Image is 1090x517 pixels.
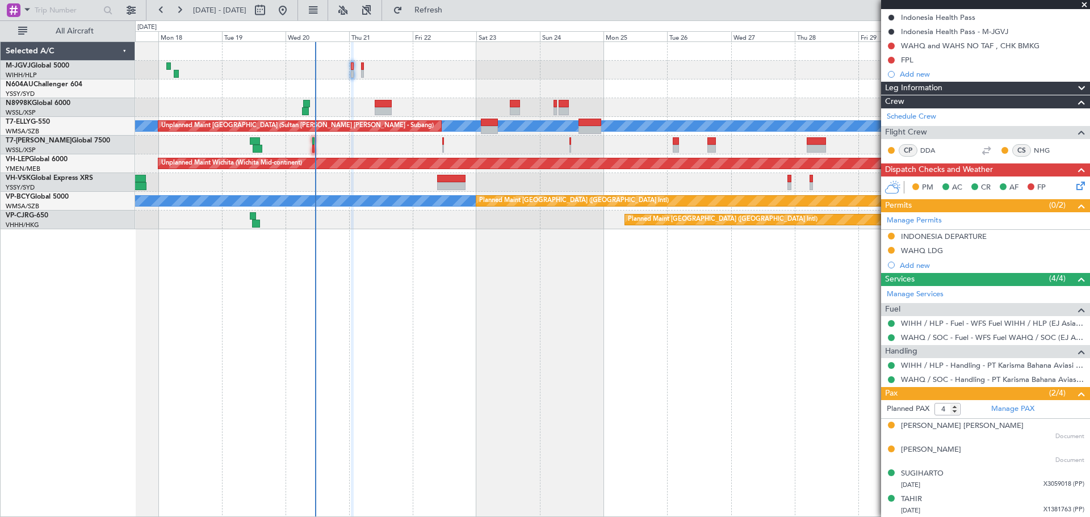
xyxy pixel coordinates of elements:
[885,163,993,176] span: Dispatch Checks and Weather
[1055,456,1084,465] span: Document
[6,183,35,192] a: YSSY/SYD
[901,481,920,489] span: [DATE]
[6,194,69,200] a: VP-BCYGlobal 5000
[901,421,1024,432] div: [PERSON_NAME] [PERSON_NAME]
[476,31,540,41] div: Sat 23
[885,345,917,358] span: Handling
[901,41,1039,51] div: WAHQ and WAHS NO TAF , CHK BMKG
[388,1,456,19] button: Refresh
[920,145,946,155] a: DDA
[901,444,961,456] div: [PERSON_NAME]
[35,2,100,19] input: Trip Number
[887,289,944,300] a: Manage Services
[885,82,942,95] span: Leg Information
[6,156,68,163] a: VH-LEPGlobal 6000
[885,126,927,139] span: Flight Crew
[885,273,915,286] span: Services
[6,146,36,154] a: WSSL/XSP
[901,246,943,255] div: WAHQ LDG
[6,194,30,200] span: VP-BCY
[1009,182,1018,194] span: AF
[731,31,795,41] div: Wed 27
[887,215,942,226] a: Manage Permits
[158,31,222,41] div: Mon 18
[6,165,40,173] a: YMEN/MEB
[901,375,1084,384] a: WAHQ / SOC - Handling - PT Karisma Bahana Aviasi WAHQ / SOC
[6,127,39,136] a: WMSA/SZB
[885,199,912,212] span: Permits
[952,182,962,194] span: AC
[349,31,413,41] div: Thu 21
[30,27,120,35] span: All Aircraft
[286,31,349,41] div: Wed 20
[901,468,944,480] div: SUGIHARTO
[6,100,32,107] span: N8998K
[858,31,922,41] div: Fri 29
[901,494,922,505] div: TAHIR
[1034,145,1059,155] a: NHG
[6,90,35,98] a: YSSY/SYD
[6,81,33,88] span: N604AU
[6,62,31,69] span: M-JGVJ
[1049,272,1066,284] span: (4/4)
[6,108,36,117] a: WSSL/XSP
[991,403,1034,415] a: Manage PAX
[887,403,929,415] label: Planned PAX
[1043,505,1084,515] span: X1381763 (PP)
[1037,182,1046,194] span: FP
[1049,199,1066,211] span: (0/2)
[6,62,69,69] a: M-JGVJGlobal 5000
[413,31,476,41] div: Fri 22
[901,506,920,515] span: [DATE]
[6,119,31,125] span: T7-ELLY
[137,23,157,32] div: [DATE]
[901,318,1084,328] a: WIHH / HLP - Fuel - WFS Fuel WIHH / HLP (EJ Asia Only)
[901,12,975,22] div: Indonesia Health Pass
[540,31,603,41] div: Sun 24
[901,232,987,241] div: INDONESIA DEPARTURE
[193,5,246,15] span: [DATE] - [DATE]
[161,155,302,172] div: Unplanned Maint Wichita (Wichita Mid-continent)
[161,117,434,134] div: Unplanned Maint [GEOGRAPHIC_DATA] (Sultan [PERSON_NAME] [PERSON_NAME] - Subang)
[6,137,110,144] a: T7-[PERSON_NAME]Global 7500
[887,111,936,123] a: Schedule Crew
[6,100,70,107] a: N8998KGlobal 6000
[603,31,667,41] div: Mon 25
[885,387,898,400] span: Pax
[222,31,286,41] div: Tue 19
[667,31,731,41] div: Tue 26
[900,260,1084,270] div: Add new
[1049,387,1066,399] span: (2/4)
[922,182,933,194] span: PM
[6,81,82,88] a: N604AUChallenger 604
[405,6,452,14] span: Refresh
[12,22,123,40] button: All Aircraft
[899,144,917,157] div: CP
[6,137,72,144] span: T7-[PERSON_NAME]
[1012,144,1031,157] div: CS
[6,212,48,219] a: VP-CJRG-650
[981,182,991,194] span: CR
[628,211,817,228] div: Planned Maint [GEOGRAPHIC_DATA] ([GEOGRAPHIC_DATA] Intl)
[901,27,1008,36] div: Indonesia Health Pass - M-JGVJ
[6,156,29,163] span: VH-LEP
[6,71,37,79] a: WIHH/HLP
[479,192,669,209] div: Planned Maint [GEOGRAPHIC_DATA] ([GEOGRAPHIC_DATA] Intl)
[6,202,39,211] a: WMSA/SZB
[901,55,913,65] div: FPL
[6,119,50,125] a: T7-ELLYG-550
[885,95,904,108] span: Crew
[6,175,93,182] a: VH-VSKGlobal Express XRS
[1055,432,1084,442] span: Document
[901,333,1084,342] a: WAHQ / SOC - Fuel - WFS Fuel WAHQ / SOC (EJ Asia Only)
[1043,480,1084,489] span: X3059018 (PP)
[795,31,858,41] div: Thu 28
[900,69,1084,79] div: Add new
[6,212,29,219] span: VP-CJR
[901,360,1084,370] a: WIHH / HLP - Handling - PT Karisma Bahana Aviasi WIHH / HLP
[885,303,900,316] span: Fuel
[6,221,39,229] a: VHHH/HKG
[6,175,31,182] span: VH-VSK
